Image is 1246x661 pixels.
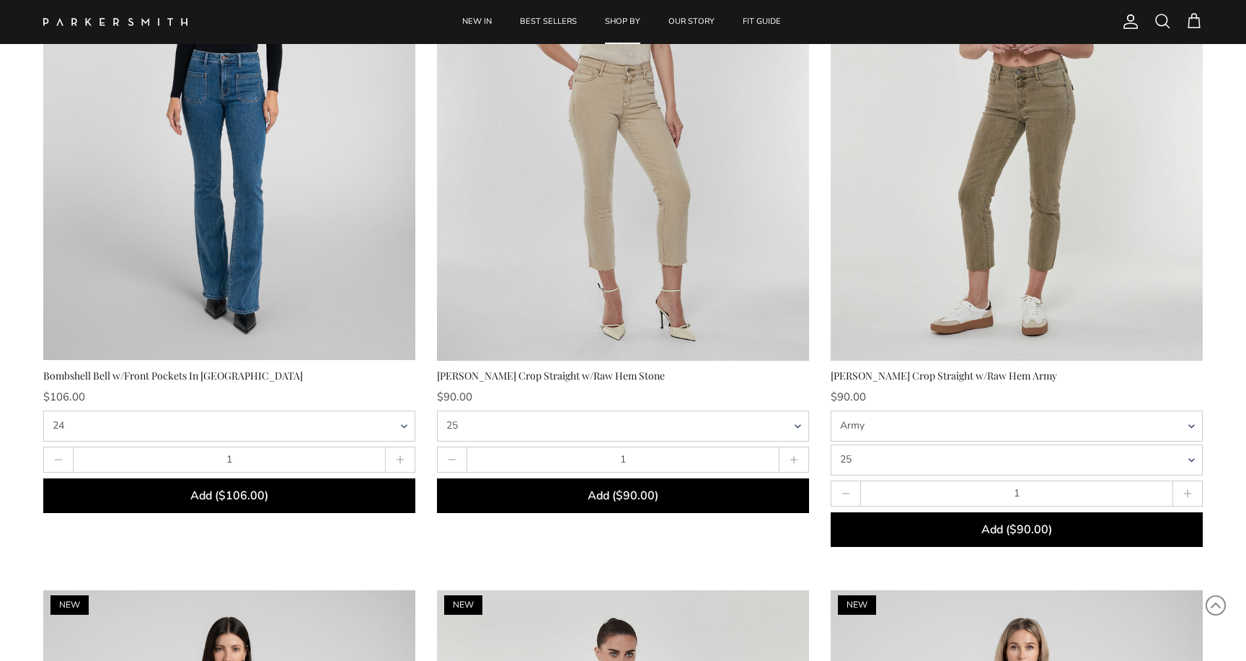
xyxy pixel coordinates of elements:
img: Parker Smith [43,18,187,26]
a: Account [1116,13,1139,30]
svg: Scroll to Top [1205,595,1227,616]
a: [PERSON_NAME] Crop Straight w/Raw Hem Army [831,368,1203,547]
a: [PERSON_NAME] Crop Straight w/Raw Hem Stone [437,368,809,513]
div: [PERSON_NAME] Crop Straight w/Raw Hem Stone [437,368,809,384]
a: Bombshell Bell w/Front Pockets In [GEOGRAPHIC_DATA] [43,368,415,513]
div: Bombshell Bell w/Front Pockets In [GEOGRAPHIC_DATA] [43,368,415,384]
div: [PERSON_NAME] Crop Straight w/Raw Hem Army [831,368,1203,384]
